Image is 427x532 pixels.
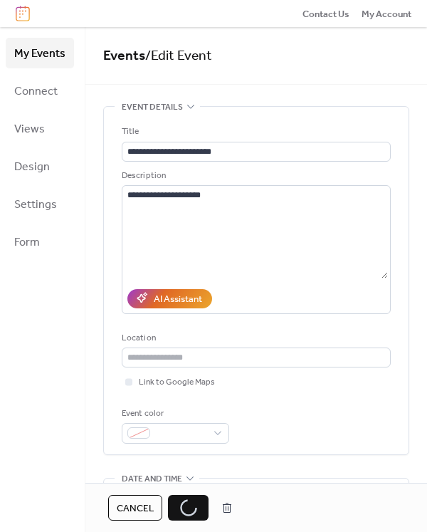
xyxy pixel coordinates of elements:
[6,75,74,106] a: Connect
[122,471,182,486] span: Date and time
[122,331,388,345] div: Location
[122,125,388,139] div: Title
[6,189,74,219] a: Settings
[14,194,57,216] span: Settings
[127,289,212,308] button: AI Assistant
[6,38,74,68] a: My Events
[117,501,154,516] span: Cancel
[122,100,183,115] span: Event details
[6,226,74,257] a: Form
[154,292,202,306] div: AI Assistant
[139,375,215,390] span: Link to Google Maps
[6,151,74,182] a: Design
[14,118,45,140] span: Views
[122,407,226,421] div: Event color
[108,495,162,521] button: Cancel
[103,43,145,69] a: Events
[302,6,349,21] a: Contact Us
[145,43,212,69] span: / Edit Event
[14,231,40,254] span: Form
[14,156,50,178] span: Design
[16,6,30,21] img: logo
[14,80,58,103] span: Connect
[302,7,349,21] span: Contact Us
[362,6,411,21] a: My Account
[14,43,65,65] span: My Events
[6,113,74,144] a: Views
[362,7,411,21] span: My Account
[122,169,388,183] div: Description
